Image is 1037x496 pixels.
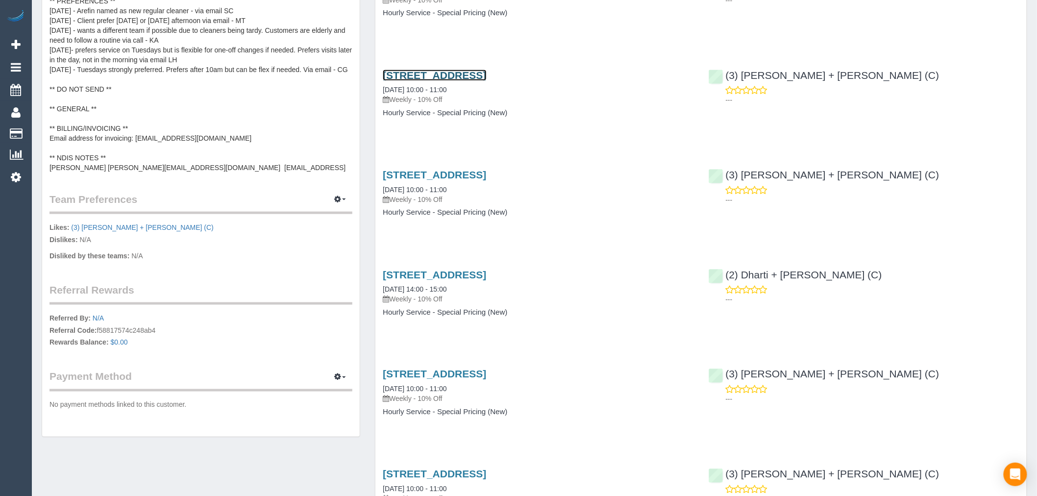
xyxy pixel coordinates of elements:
[383,469,486,480] a: [STREET_ADDRESS]
[383,70,486,81] a: [STREET_ADDRESS]
[709,70,939,81] a: (3) [PERSON_NAME] + [PERSON_NAME] (C)
[709,169,939,180] a: (3) [PERSON_NAME] + [PERSON_NAME] (C)
[71,223,214,231] a: (3) [PERSON_NAME] + [PERSON_NAME] (C)
[49,313,91,323] label: Referred By:
[383,195,693,204] p: Weekly - 10% Off
[383,9,693,17] h4: Hourly Service - Special Pricing (New)
[383,294,693,304] p: Weekly - 10% Off
[726,395,1019,404] p: ---
[709,469,939,480] a: (3) [PERSON_NAME] + [PERSON_NAME] (C)
[383,86,446,94] a: [DATE] 10:00 - 11:00
[383,186,446,194] a: [DATE] 10:00 - 11:00
[383,285,446,293] a: [DATE] 14:00 - 15:00
[49,338,109,347] label: Rewards Balance:
[79,236,91,244] span: N/A
[383,109,693,117] h4: Hourly Service - Special Pricing (New)
[383,369,486,380] a: [STREET_ADDRESS]
[49,251,129,261] label: Disliked by these teams:
[383,408,693,417] h4: Hourly Service - Special Pricing (New)
[93,314,104,322] a: N/A
[49,283,352,305] legend: Referral Rewards
[49,192,352,214] legend: Team Preferences
[49,313,352,350] p: f58817574c248ab4
[709,369,939,380] a: (3) [PERSON_NAME] + [PERSON_NAME] (C)
[383,385,446,393] a: [DATE] 10:00 - 11:00
[726,95,1019,105] p: ---
[6,10,25,24] img: Automaid Logo
[49,400,352,410] p: No payment methods linked to this customer.
[383,269,486,280] a: [STREET_ADDRESS]
[131,252,143,260] span: N/A
[111,339,128,347] a: $0.00
[383,169,486,180] a: [STREET_ADDRESS]
[49,325,97,335] label: Referral Code:
[383,208,693,217] h4: Hourly Service - Special Pricing (New)
[709,269,882,280] a: (2) Dharti + [PERSON_NAME] (C)
[1004,463,1027,486] div: Open Intercom Messenger
[726,295,1019,304] p: ---
[383,394,693,404] p: Weekly - 10% Off
[49,235,78,245] label: Dislikes:
[49,223,69,232] label: Likes:
[383,485,446,493] a: [DATE] 10:00 - 11:00
[726,195,1019,205] p: ---
[383,95,693,104] p: Weekly - 10% Off
[49,370,352,392] legend: Payment Method
[383,308,693,317] h4: Hourly Service - Special Pricing (New)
